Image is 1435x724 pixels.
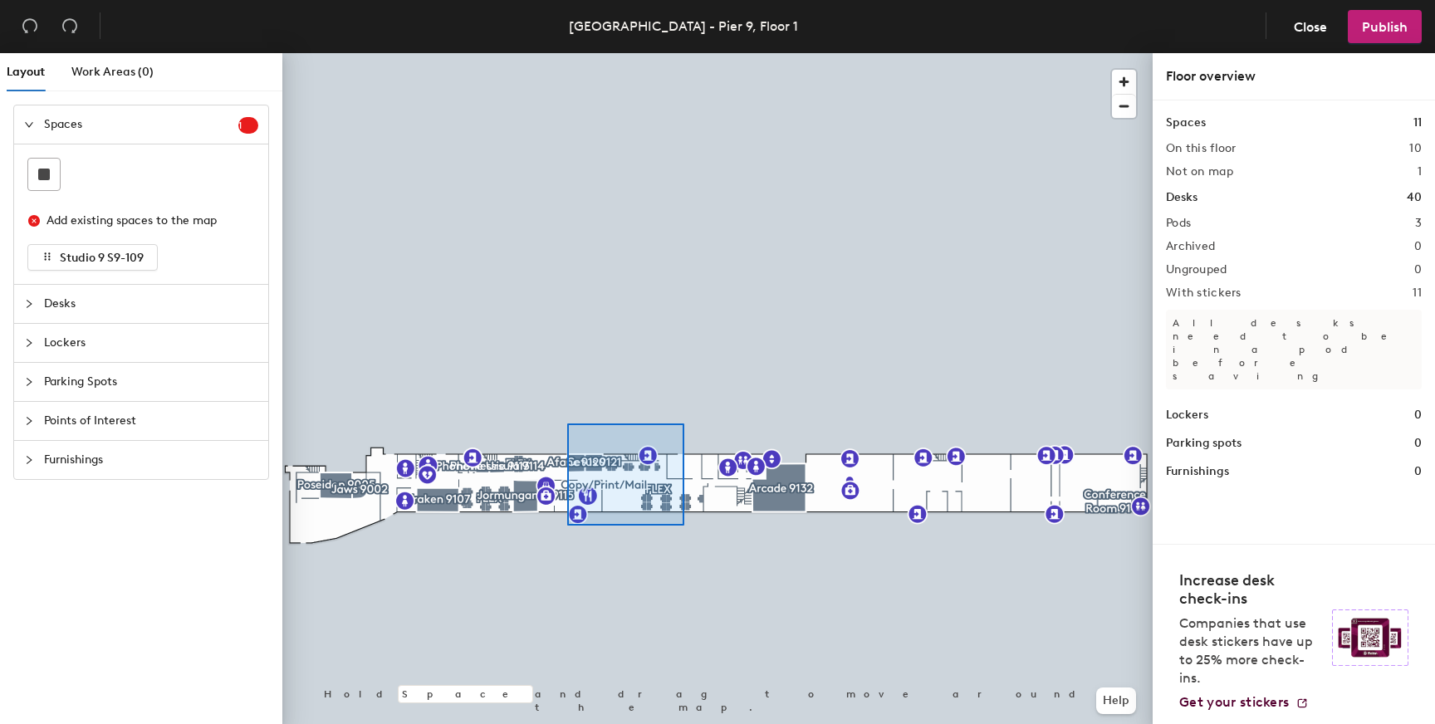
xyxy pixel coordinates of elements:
[53,10,86,43] button: Redo (⌘ + ⇧ + Z)
[1166,286,1242,300] h2: With stickers
[24,338,34,348] span: collapsed
[1096,687,1136,714] button: Help
[238,117,258,134] sup: 1
[44,363,258,401] span: Parking Spots
[1348,10,1422,43] button: Publish
[44,105,238,144] span: Spaces
[1166,462,1229,481] h1: Furnishings
[1414,434,1422,452] h1: 0
[1179,694,1289,710] span: Get your stickers
[44,441,258,479] span: Furnishings
[1413,114,1422,132] h1: 11
[1179,614,1322,687] p: Companies that use desk stickers have up to 25% more check-ins.
[1166,66,1422,86] div: Floor overview
[71,65,154,79] span: Work Areas (0)
[569,16,798,37] div: [GEOGRAPHIC_DATA] - Pier 9, Floor 1
[1407,188,1422,207] h1: 40
[27,244,158,271] button: Studio 9 S9-109
[44,285,258,323] span: Desks
[60,251,144,265] span: Studio 9 S9-109
[1414,406,1422,424] h1: 0
[1166,310,1422,389] p: All desks need to be in a pod before saving
[1166,406,1208,424] h1: Lockers
[13,10,47,43] button: Undo (⌘ + Z)
[1415,217,1422,230] h2: 3
[1414,462,1422,481] h1: 0
[24,299,34,309] span: collapsed
[1179,694,1309,711] a: Get your stickers
[1362,19,1408,35] span: Publish
[24,455,34,465] span: collapsed
[1280,10,1341,43] button: Close
[1418,165,1422,179] h2: 1
[44,324,258,362] span: Lockers
[1413,286,1422,300] h2: 11
[1166,165,1233,179] h2: Not on map
[1166,263,1227,276] h2: Ungrouped
[1409,142,1422,155] h2: 10
[1166,240,1215,253] h2: Archived
[1332,609,1408,666] img: Sticker logo
[1414,263,1422,276] h2: 0
[28,215,40,227] span: close-circle
[24,377,34,387] span: collapsed
[1414,240,1422,253] h2: 0
[1166,217,1191,230] h2: Pods
[7,65,45,79] span: Layout
[44,402,258,440] span: Points of Interest
[1166,142,1237,155] h2: On this floor
[1166,188,1197,207] h1: Desks
[1179,571,1322,608] h4: Increase desk check-ins
[1166,114,1206,132] h1: Spaces
[24,120,34,130] span: expanded
[1294,19,1327,35] span: Close
[1166,434,1242,452] h1: Parking spots
[24,416,34,426] span: collapsed
[238,120,258,131] span: 1
[47,212,244,230] div: Add existing spaces to the map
